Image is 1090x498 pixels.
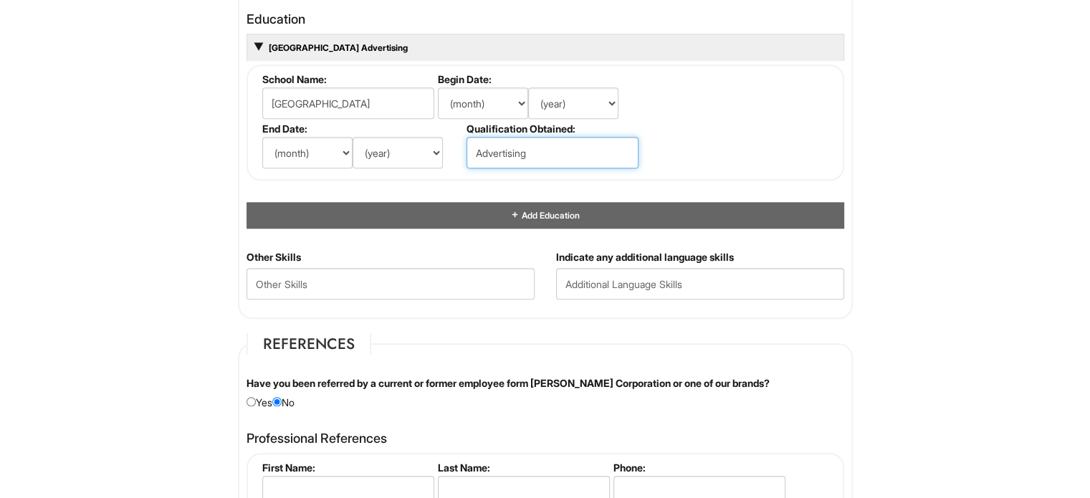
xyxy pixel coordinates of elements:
[262,123,461,135] label: End Date:
[467,123,636,135] label: Qualification Obtained:
[236,376,855,410] div: Yes No
[247,431,844,446] h4: Professional References
[247,333,371,355] legend: References
[556,250,734,264] label: Indicate any additional language skills
[247,12,844,27] h4: Education
[262,73,432,85] label: School Name:
[613,461,783,474] label: Phone:
[438,461,608,474] label: Last Name:
[247,250,301,264] label: Other Skills
[556,268,844,300] input: Additional Language Skills
[267,42,408,53] a: [GEOGRAPHIC_DATA] Advertising
[520,210,579,221] span: Add Education
[510,210,579,221] a: Add Education
[247,268,535,300] input: Other Skills
[438,73,636,85] label: Begin Date:
[262,461,432,474] label: First Name:
[247,376,770,391] label: Have you been referred by a current or former employee form [PERSON_NAME] Corporation or one of o...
